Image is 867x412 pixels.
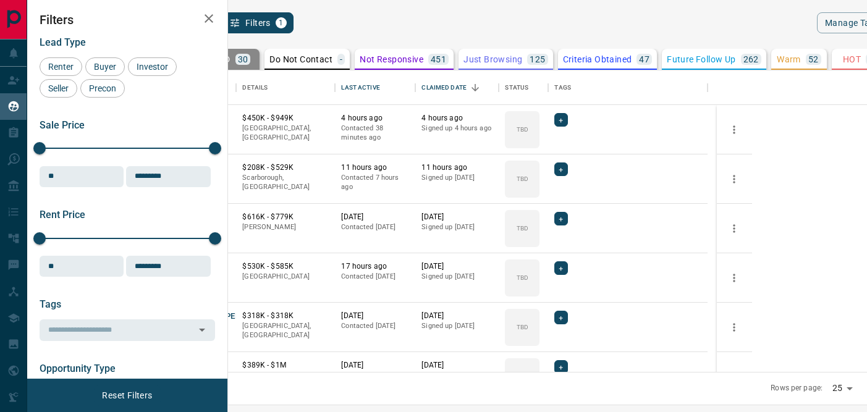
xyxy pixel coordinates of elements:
[341,360,409,371] p: [DATE]
[40,119,85,131] span: Sale Price
[421,371,493,380] p: Signed up [DATE]
[90,62,121,72] span: Buyer
[725,219,743,238] button: more
[559,163,563,175] span: +
[559,212,563,225] span: +
[559,114,563,126] span: +
[771,383,823,393] p: Rows per page:
[242,261,329,272] p: $530K - $585K
[530,55,545,64] p: 125
[639,55,649,64] p: 47
[743,55,759,64] p: 262
[341,321,409,331] p: Contacted [DATE]
[242,162,329,173] p: $208K - $529K
[559,262,563,274] span: +
[421,124,493,133] p: Signed up 4 hours ago
[421,272,493,282] p: Signed up [DATE]
[563,55,632,64] p: Criteria Obtained
[44,62,78,72] span: Renter
[340,55,342,64] p: -
[421,162,493,173] p: 11 hours ago
[341,311,409,321] p: [DATE]
[341,261,409,272] p: 17 hours ago
[415,70,499,105] div: Claimed Date
[421,261,493,272] p: [DATE]
[725,318,743,337] button: more
[85,57,125,76] div: Buyer
[467,79,484,96] button: Sort
[431,55,446,64] p: 451
[559,311,563,324] span: +
[554,261,567,275] div: +
[242,360,329,371] p: $389K - $1M
[421,222,493,232] p: Signed up [DATE]
[44,83,73,93] span: Seller
[40,36,86,48] span: Lead Type
[85,83,121,93] span: Precon
[341,173,409,192] p: Contacted 7 hours ago
[554,70,571,105] div: Tags
[341,70,379,105] div: Last Active
[554,212,567,225] div: +
[40,363,116,374] span: Opportunity Type
[725,269,743,287] button: more
[242,113,329,124] p: $450K - $949K
[40,298,61,310] span: Tags
[341,162,409,173] p: 11 hours ago
[242,212,329,222] p: $616K - $779K
[94,385,160,406] button: Reset Filters
[242,124,329,143] p: [GEOGRAPHIC_DATA], [GEOGRAPHIC_DATA]
[269,55,332,64] p: Do Not Contact
[421,113,493,124] p: 4 hours ago
[242,272,329,282] p: [GEOGRAPHIC_DATA]
[725,120,743,139] button: more
[222,12,294,33] button: Filters1
[341,124,409,143] p: Contacted 38 minutes ago
[40,12,215,27] h2: Filters
[554,162,567,176] div: +
[341,371,409,380] p: Contacted [DATE]
[554,113,567,127] div: +
[242,222,329,232] p: [PERSON_NAME]
[517,322,528,332] p: TBD
[463,55,522,64] p: Just Browsing
[360,55,423,64] p: Not Responsive
[499,70,548,105] div: Status
[341,113,409,124] p: 4 hours ago
[277,19,285,27] span: 1
[40,57,82,76] div: Renter
[128,57,177,76] div: Investor
[421,321,493,331] p: Signed up [DATE]
[517,174,528,183] p: TBD
[421,70,467,105] div: Claimed Date
[341,212,409,222] p: [DATE]
[193,321,211,338] button: Open
[421,212,493,222] p: [DATE]
[548,70,707,105] div: Tags
[341,222,409,232] p: Contacted [DATE]
[242,371,329,390] p: Downtown, [GEOGRAPHIC_DATA]
[242,173,329,192] p: Scarborough, [GEOGRAPHIC_DATA]
[40,209,85,221] span: Rent Price
[517,125,528,134] p: TBD
[554,311,567,324] div: +
[725,368,743,386] button: more
[505,70,528,105] div: Status
[238,55,248,64] p: 30
[554,360,567,374] div: +
[40,79,77,98] div: Seller
[667,55,735,64] p: Future Follow Up
[421,360,493,371] p: [DATE]
[421,311,493,321] p: [DATE]
[335,70,415,105] div: Last Active
[80,79,125,98] div: Precon
[517,273,528,282] p: TBD
[242,311,329,321] p: $318K - $318K
[341,272,409,282] p: Contacted [DATE]
[777,55,801,64] p: Warm
[242,321,329,340] p: [GEOGRAPHIC_DATA], [GEOGRAPHIC_DATA]
[843,55,861,64] p: HOT
[150,70,236,105] div: Name
[827,379,857,397] div: 25
[808,55,819,64] p: 52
